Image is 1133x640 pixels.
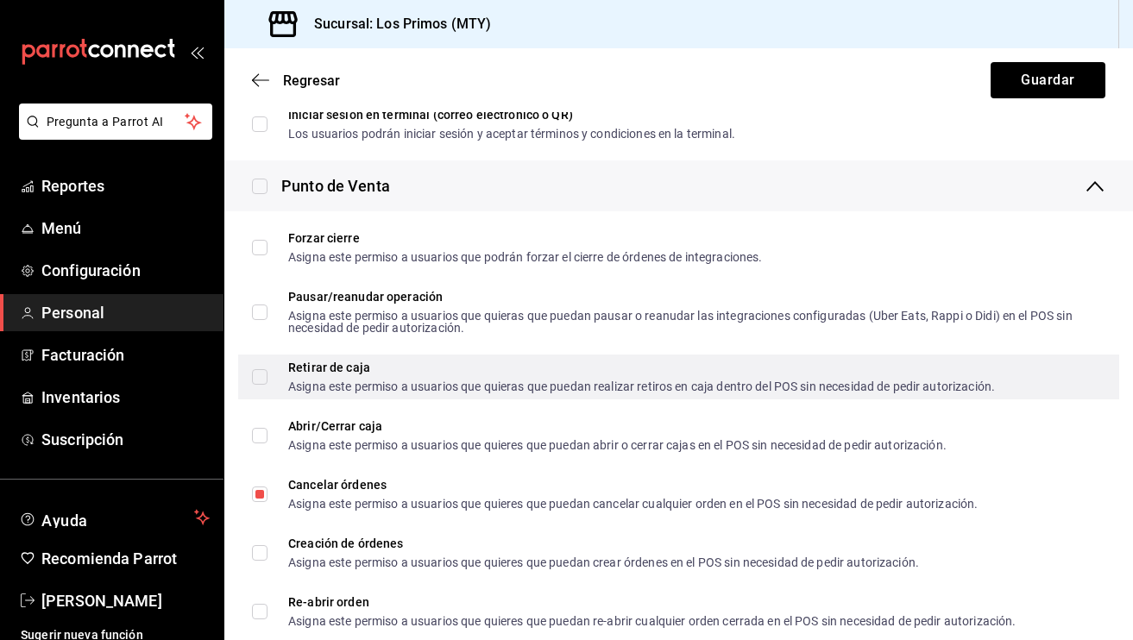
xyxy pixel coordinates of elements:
[47,113,186,131] span: Pregunta a Parrot AI
[41,386,210,409] span: Inventarios
[288,537,919,549] div: Creación de órdenes
[991,62,1105,98] button: Guardar
[288,251,762,263] div: Asigna este permiso a usuarios que podrán forzar el cierre de órdenes de integraciones.
[288,232,762,244] div: Forzar cierre
[300,14,491,35] h3: Sucursal: Los Primos (MTY)
[288,479,978,491] div: Cancelar órdenes
[288,439,947,451] div: Asigna este permiso a usuarios que quieres que puedan abrir o cerrar cajas en el POS sin necesida...
[12,125,212,143] a: Pregunta a Parrot AI
[288,310,1092,334] div: Asigna este permiso a usuarios que quieras que puedan pausar o reanudar las integraciones configu...
[41,216,210,240] span: Menú
[281,174,390,198] div: Punto de Venta
[288,596,1016,608] div: Re-abrir orden
[288,615,1016,627] div: Asigna este permiso a usuarios que quieres que puedan re-abrir cualquier orden cerrada en el POS ...
[19,104,212,140] button: Pregunta a Parrot AI
[41,301,210,324] span: Personal
[288,498,978,510] div: Asigna este permiso a usuarios que quieres que puedan cancelar cualquier orden en el POS sin nece...
[190,45,204,59] button: open_drawer_menu
[41,589,210,612] span: [PERSON_NAME]
[41,507,187,528] span: Ayuda
[41,428,210,451] span: Suscripción
[288,361,995,373] div: Retirar de caja
[41,343,210,367] span: Facturación
[41,259,210,282] span: Configuración
[288,380,995,392] div: Asigna este permiso a usuarios que quieras que puedan realizar retiros en caja dentro del POS sin...
[283,72,340,89] span: Regresar
[252,72,340,89] button: Regresar
[288,556,919,568] div: Asigna este permiso a usuarios que quieres que puedan crear órdenes en el POS sin necesidad de pe...
[288,420,947,432] div: Abrir/Cerrar caja
[41,174,210,198] span: Reportes
[288,291,1092,303] div: Pausar/reanudar operación
[288,109,735,121] div: Iniciar sesión en terminal (correo electrónico o QR)
[41,547,210,570] span: Recomienda Parrot
[288,128,735,140] div: Los usuarios podrán iniciar sesión y aceptar términos y condiciones en la terminal.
